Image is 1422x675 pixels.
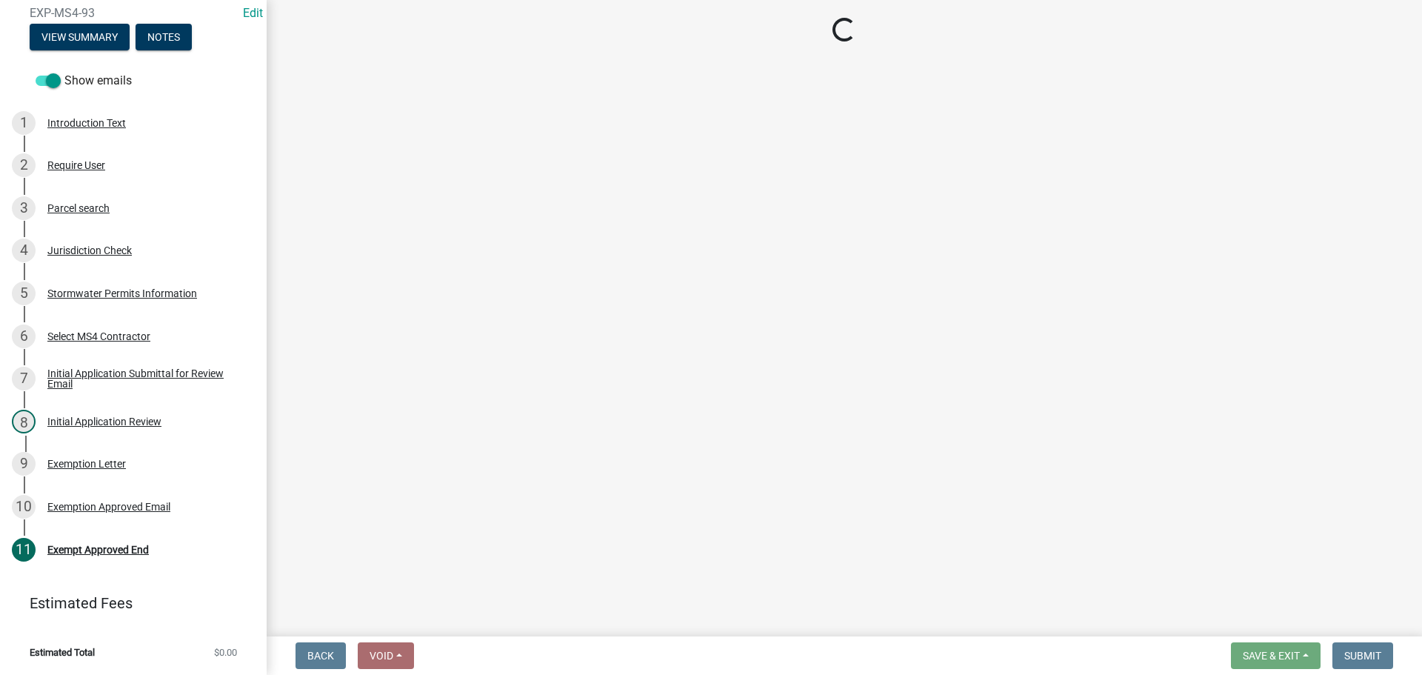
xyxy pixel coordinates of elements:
[12,153,36,177] div: 2
[47,545,149,555] div: Exempt Approved End
[12,452,36,476] div: 9
[370,650,393,662] span: Void
[1332,642,1393,669] button: Submit
[12,367,36,390] div: 7
[136,32,192,44] wm-modal-confirm: Notes
[47,118,126,128] div: Introduction Text
[12,495,36,519] div: 10
[12,111,36,135] div: 1
[243,6,263,20] wm-modal-confirm: Edit Application Number
[30,24,130,50] button: View Summary
[12,588,243,618] a: Estimated Fees
[47,160,105,170] div: Require User
[1243,650,1300,662] span: Save & Exit
[47,288,197,299] div: Stormwater Permits Information
[296,642,346,669] button: Back
[30,6,237,20] span: EXP-MS4-93
[1344,650,1381,662] span: Submit
[36,72,132,90] label: Show emails
[12,538,36,562] div: 11
[12,239,36,262] div: 4
[30,32,130,44] wm-modal-confirm: Summary
[47,502,170,512] div: Exemption Approved Email
[12,196,36,220] div: 3
[214,648,237,657] span: $0.00
[47,368,243,389] div: Initial Application Submittal for Review Email
[47,203,110,213] div: Parcel search
[30,648,95,657] span: Estimated Total
[47,459,126,469] div: Exemption Letter
[136,24,192,50] button: Notes
[12,410,36,433] div: 8
[358,642,414,669] button: Void
[47,331,150,342] div: Select MS4 Contractor
[12,325,36,348] div: 6
[47,245,132,256] div: Jurisdiction Check
[47,416,161,427] div: Initial Application Review
[243,6,263,20] a: Edit
[1231,642,1321,669] button: Save & Exit
[307,650,334,662] span: Back
[12,282,36,305] div: 5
